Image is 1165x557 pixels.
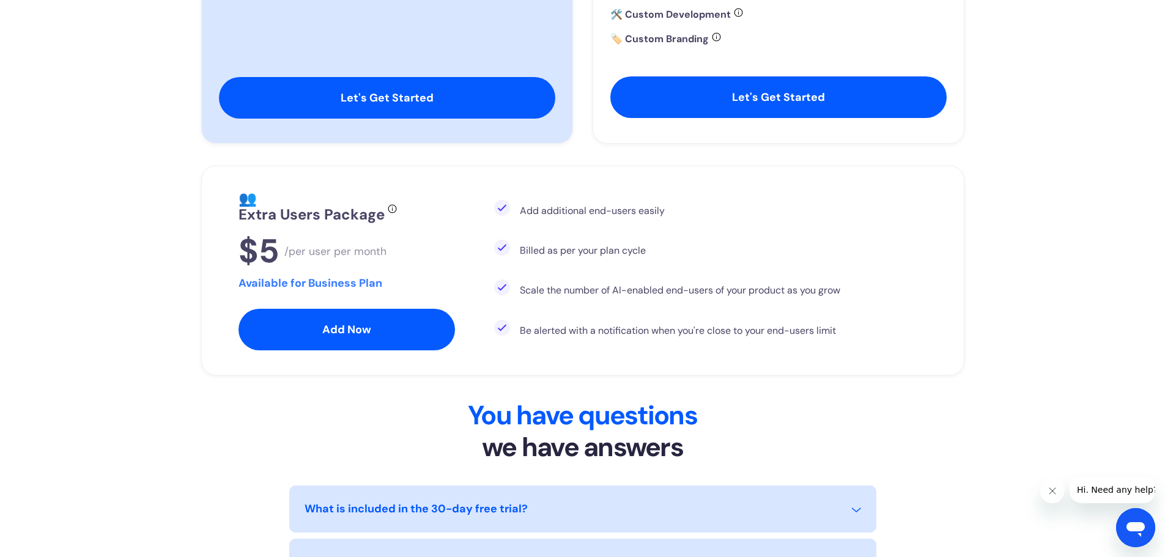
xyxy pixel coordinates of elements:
strong: 👥 Extra Users Package [239,189,385,224]
span: we have answers [482,430,683,464]
a: Add Now [239,309,455,350]
div: What is included in the 30-day free trial? [305,501,528,517]
strong: Let's Get Started [732,90,825,105]
iframe: Message from company [1070,476,1155,503]
h2: You have questions [289,400,876,463]
iframe: Close message [1040,479,1065,503]
span: Hi. Need any help? [7,9,88,18]
div: $5 [239,231,279,271]
span: Add additional end-users easily [520,204,665,217]
div: /per user per month [284,245,386,258]
strong: 🏷️ Custom Branding [610,32,709,45]
strong: 🛠️ Custom Development [610,8,731,21]
a: Let's Get Started [219,77,555,119]
iframe: Button to launch messaging window [1116,508,1155,547]
a: Let's Get Started [610,76,947,118]
strong: Available for Business Plan [239,276,382,290]
span: Scale the number of AI-enabled end-users of your product as you grow [520,284,840,297]
span: Billed as per your plan cycle [520,244,646,257]
span: Be alerted with a notification when you're close to your end-users limit [520,324,836,337]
